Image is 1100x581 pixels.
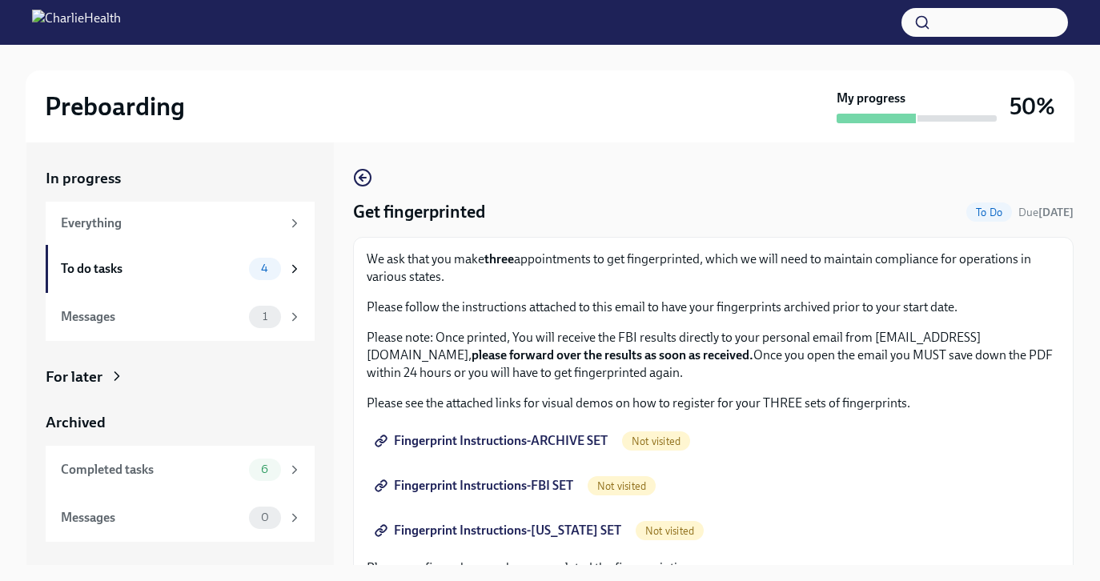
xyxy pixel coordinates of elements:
[367,250,1060,286] p: We ask that you make appointments to get fingerprinted, which we will need to maintain compliance...
[61,509,243,527] div: Messages
[367,559,1060,577] p: Please confirm when you have completed the fingerprinting process
[251,511,279,523] span: 0
[61,260,243,278] div: To do tasks
[472,347,753,363] strong: please forward over the results as soon as received.
[378,523,621,539] span: Fingerprint Instructions-[US_STATE] SET
[46,412,315,433] a: Archived
[46,245,315,293] a: To do tasks4
[61,214,281,232] div: Everything
[353,200,485,224] h4: Get fingerprinted
[46,367,102,387] div: For later
[46,202,315,245] a: Everything
[253,311,277,323] span: 1
[367,470,584,502] a: Fingerprint Instructions-FBI SET
[46,293,315,341] a: Messages1
[837,90,905,107] strong: My progress
[367,425,619,457] a: Fingerprint Instructions-ARCHIVE SET
[588,480,656,492] span: Not visited
[1038,206,1074,219] strong: [DATE]
[32,10,121,35] img: CharlieHealth
[46,168,315,189] a: In progress
[484,251,514,266] strong: three
[367,515,632,547] a: Fingerprint Instructions-[US_STATE] SET
[367,329,1060,382] p: Please note: Once printed, You will receive the FBI results directly to your personal email from ...
[251,262,278,274] span: 4
[1018,206,1074,219] span: Due
[367,299,1060,316] p: Please follow the instructions attached to this email to have your fingerprints archived prior to...
[251,463,278,475] span: 6
[1018,205,1074,220] span: September 29th, 2025 08:00
[61,308,243,326] div: Messages
[966,206,1012,218] span: To Do
[46,494,315,542] a: Messages0
[1010,92,1055,121] h3: 50%
[61,461,243,479] div: Completed tasks
[378,478,573,494] span: Fingerprint Instructions-FBI SET
[378,433,608,449] span: Fingerprint Instructions-ARCHIVE SET
[622,435,690,447] span: Not visited
[636,525,704,537] span: Not visited
[367,395,1060,412] p: Please see the attached links for visual demos on how to register for your THREE sets of fingerpr...
[46,446,315,494] a: Completed tasks6
[46,367,315,387] a: For later
[45,90,185,122] h2: Preboarding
